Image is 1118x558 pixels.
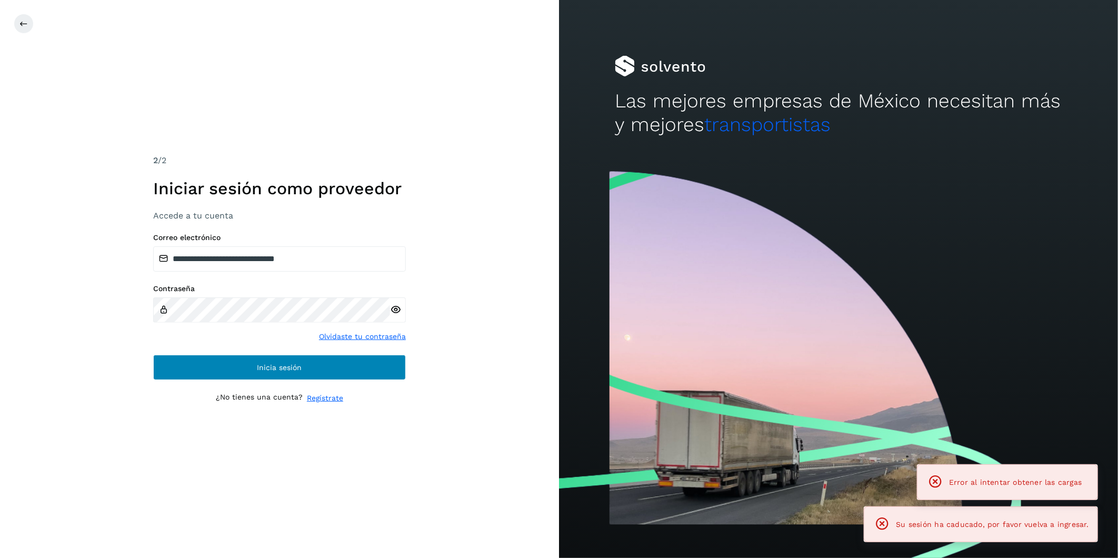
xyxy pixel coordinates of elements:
[153,155,158,165] span: 2
[307,393,343,404] a: Regístrate
[153,284,406,293] label: Contraseña
[704,113,831,136] span: transportistas
[949,478,1082,486] span: Error al intentar obtener las cargas
[216,393,303,404] p: ¿No tienes una cuenta?
[319,331,406,342] a: Olvidaste tu contraseña
[257,364,302,371] span: Inicia sesión
[896,520,1089,529] span: Su sesión ha caducado, por favor vuelva a ingresar.
[153,211,406,221] h3: Accede a tu cuenta
[153,355,406,380] button: Inicia sesión
[153,154,406,167] div: /2
[153,233,406,242] label: Correo electrónico
[153,178,406,198] h1: Iniciar sesión como proveedor
[615,89,1062,136] h2: Las mejores empresas de México necesitan más y mejores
